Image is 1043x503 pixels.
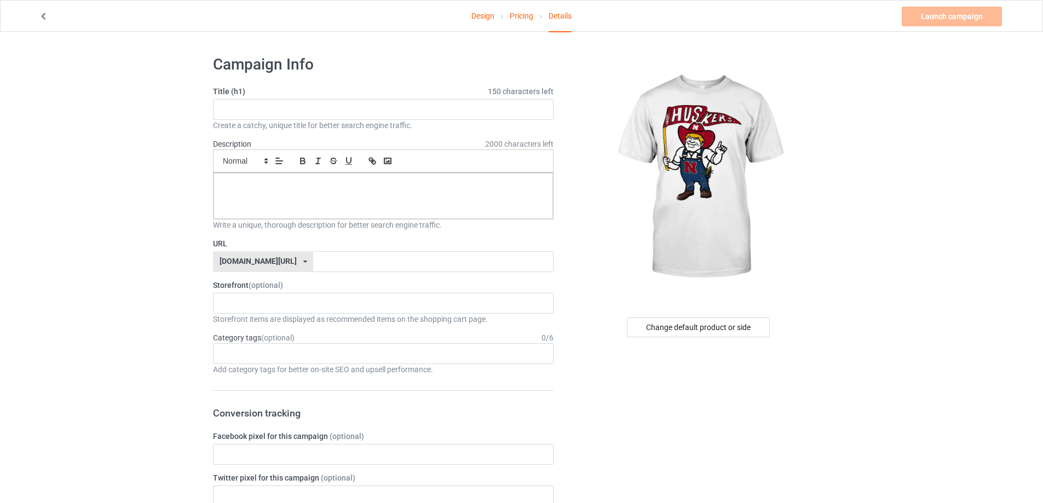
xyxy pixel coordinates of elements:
[321,473,355,482] span: (optional)
[220,257,297,265] div: [DOMAIN_NAME][URL]
[488,86,554,97] span: 150 characters left
[510,1,533,31] a: Pricing
[213,332,295,343] label: Category tags
[249,281,283,290] span: (optional)
[261,333,295,342] span: (optional)
[627,317,770,337] div: Change default product or side
[213,219,554,230] div: Write a unique, thorough description for better search engine traffic.
[213,314,554,325] div: Storefront items are displayed as recommended items on the shopping cart page.
[213,472,554,483] label: Twitter pixel for this campaign
[485,138,554,149] span: 2000 characters left
[213,407,554,419] h3: Conversion tracking
[213,55,554,74] h1: Campaign Info
[549,1,572,32] div: Details
[213,431,554,442] label: Facebook pixel for this campaign
[213,86,554,97] label: Title (h1)
[213,140,251,148] label: Description
[213,238,554,249] label: URL
[213,364,554,375] div: Add category tags for better on-site SEO and upsell performance.
[213,120,554,131] div: Create a catchy, unique title for better search engine traffic.
[213,280,554,291] label: Storefront
[541,332,554,343] div: 0 / 6
[330,432,364,441] span: (optional)
[471,1,494,31] a: Design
